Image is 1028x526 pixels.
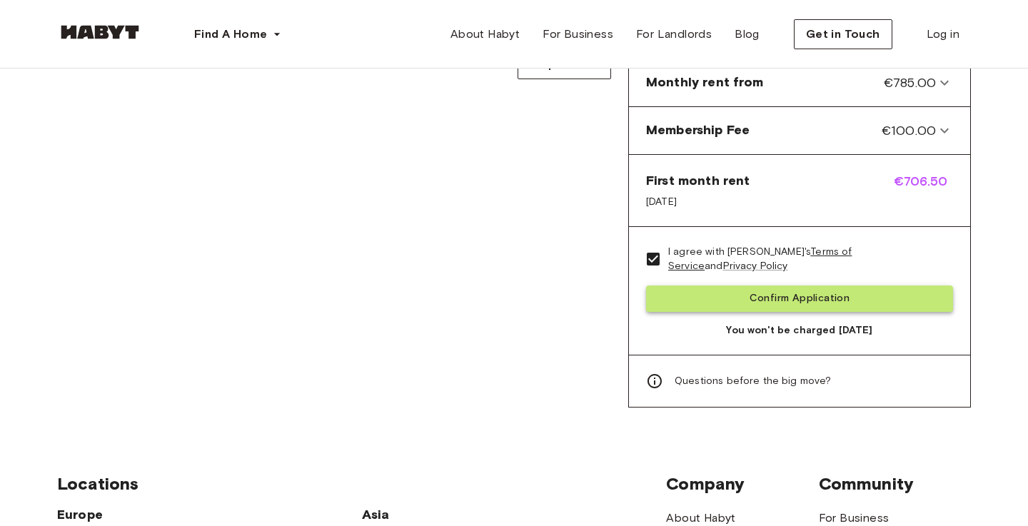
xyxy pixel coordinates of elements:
[646,285,953,312] button: Confirm Application
[531,20,625,49] a: For Business
[735,26,760,43] span: Blog
[646,121,750,140] span: Membership Fee
[635,65,964,101] div: Monthly rent from€785.00
[894,172,953,209] span: €706.50
[635,113,964,148] div: Membership Fee€100.00
[668,245,942,273] span: I agree with [PERSON_NAME]'s and
[57,25,143,39] img: Habyt
[666,473,818,495] span: Company
[646,172,750,189] span: First month rent
[794,19,892,49] button: Get in Touch
[439,20,531,49] a: About Habyt
[723,20,771,49] a: Blog
[450,26,520,43] span: About Habyt
[646,323,953,338] span: You won't be charged [DATE]
[194,26,267,43] span: Find A Home
[646,195,750,209] span: [DATE]
[806,26,880,43] span: Get in Touch
[183,20,293,49] button: Find A Home
[675,374,832,388] span: Questions before the big move?
[57,506,362,523] span: Europe
[543,26,613,43] span: For Business
[646,74,764,92] span: Monthly rent from
[884,74,936,92] span: €785.00
[882,121,936,140] span: €100.00
[915,20,971,49] a: Log in
[819,473,971,495] span: Community
[57,473,666,495] span: Locations
[625,20,723,49] a: For Landlords
[362,506,514,523] span: Asia
[636,26,712,43] span: For Landlords
[723,260,788,272] a: Privacy Policy
[927,26,959,43] span: Log in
